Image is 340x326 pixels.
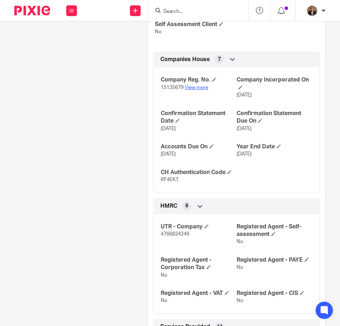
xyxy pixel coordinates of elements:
[161,232,189,237] span: 4766824249
[155,29,161,34] span: No
[161,152,176,157] span: [DATE]
[237,110,312,125] h4: Confirmation Statement Due On
[237,76,312,92] h4: Company Incorporated On
[161,256,237,272] h4: Registered Agent - Corporation Tax
[161,85,184,90] span: 15135679
[160,202,177,210] span: HMRC
[237,265,243,270] span: No
[161,290,237,297] h4: Registered Agent - VAT
[185,202,188,209] span: 6
[161,177,179,182] span: RF4EKT
[237,223,312,238] h4: Registered Agent - Self-assessment
[161,298,167,303] span: No
[237,290,312,297] h4: Registered Agent - CIS
[218,56,221,63] span: 7
[237,239,243,244] span: No
[161,273,167,278] span: No
[237,298,243,303] span: No
[161,143,237,150] h4: Accounts Due On
[237,256,312,264] h4: Registered Agent - PAYE
[185,85,208,90] a: View more
[155,21,237,28] h4: Self Assessment Client
[160,56,210,63] span: Companies House
[161,76,237,84] h4: Company Reg. No.
[161,126,176,131] span: [DATE]
[161,110,237,125] h4: Confirmation Statement Date
[162,9,227,15] input: Search
[237,126,252,131] span: [DATE]
[237,143,312,150] h4: Year End Date
[237,93,252,98] span: [DATE]
[237,152,252,157] span: [DATE]
[14,6,50,15] img: Pixie
[161,223,237,231] h4: UTR - Company
[306,5,318,16] img: WhatsApp%20Image%202025-04-23%20at%2010.20.30_16e186ec.jpg
[161,169,237,176] h4: CH Authentication Code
